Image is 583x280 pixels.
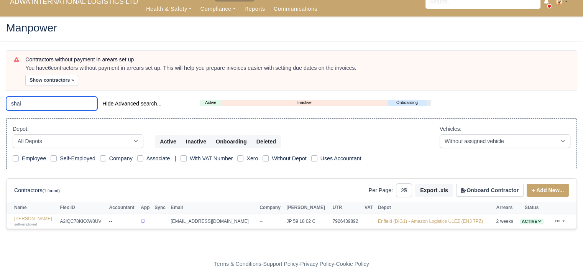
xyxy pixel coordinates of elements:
a: Active [200,99,221,106]
label: Self-Employed [60,154,95,163]
label: Company [109,154,133,163]
label: Without Depot [272,154,306,163]
button: Inactive [181,135,211,148]
div: - - - [73,260,510,268]
th: Status [517,202,546,214]
a: Health & Safety [142,2,196,16]
button: Hide Advanced search... [97,97,166,110]
a: + Add New... [527,184,569,197]
th: [PERSON_NAME] [284,202,330,214]
label: With VAT Number [190,154,233,163]
input: Search (by name, email, transporter id) ... [6,97,97,110]
h6: Contractors [14,187,60,194]
h2: Manpower [6,22,577,33]
td: -- [107,214,139,229]
a: Support Policy [263,261,299,267]
a: Active [520,219,543,224]
th: Company [258,202,284,214]
button: Export .xls [415,184,453,197]
small: (1 found) [43,188,60,193]
label: Employee [22,154,46,163]
button: Active [155,135,181,148]
a: Compliance [196,2,240,16]
a: Terms & Conditions [214,261,261,267]
label: Uses Accountant [320,154,361,163]
a: Onboarding [388,99,427,106]
th: Sync [153,202,169,214]
a: Reports [240,2,269,16]
th: Accountant [107,202,139,214]
th: VAT [363,202,376,214]
label: Per Page: [369,186,393,195]
th: Email [169,202,258,214]
button: Onboard Contractor [456,184,524,197]
label: Vehicles: [440,125,461,133]
a: Inactive [221,99,388,106]
th: Name [7,202,58,214]
h6: Contractors without payment in arears set up [25,56,569,63]
th: Depot [376,202,494,214]
span: -- [259,219,263,224]
button: Deleted [251,135,281,148]
th: Flex ID [58,202,107,214]
label: Xero [246,154,258,163]
a: Communications [269,2,322,16]
label: Depot: [13,125,29,133]
td: JP 59 18 02 C [284,214,330,229]
td: 2 weeks [494,214,517,229]
small: self-employed [14,222,37,226]
a: Cookie Policy [336,261,369,267]
a: [PERSON_NAME] self-employed [14,216,56,227]
td: 7926439892 [331,214,363,229]
button: Onboarding [211,135,252,148]
iframe: Chat Widget [545,243,583,280]
div: You have contractors without payment in arrears set up. This will help you prepare invoices easie... [25,64,569,72]
th: App [139,202,153,214]
a: Enfield (DIG1) - Amazon Logistics ULEZ (EN3 7PZ) [378,219,483,224]
div: + Add New... [524,184,569,197]
div: Manpower [0,16,583,41]
span: | [174,155,176,161]
a: Privacy Policy [300,261,334,267]
td: A2IQC78KKXW8UV [58,214,107,229]
td: [EMAIL_ADDRESS][DOMAIN_NAME] [169,214,258,229]
th: Arrears [494,202,517,214]
button: Show contractors » [25,75,78,86]
strong: 6 [48,65,51,71]
label: Associate [146,154,170,163]
th: UTR [331,202,363,214]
